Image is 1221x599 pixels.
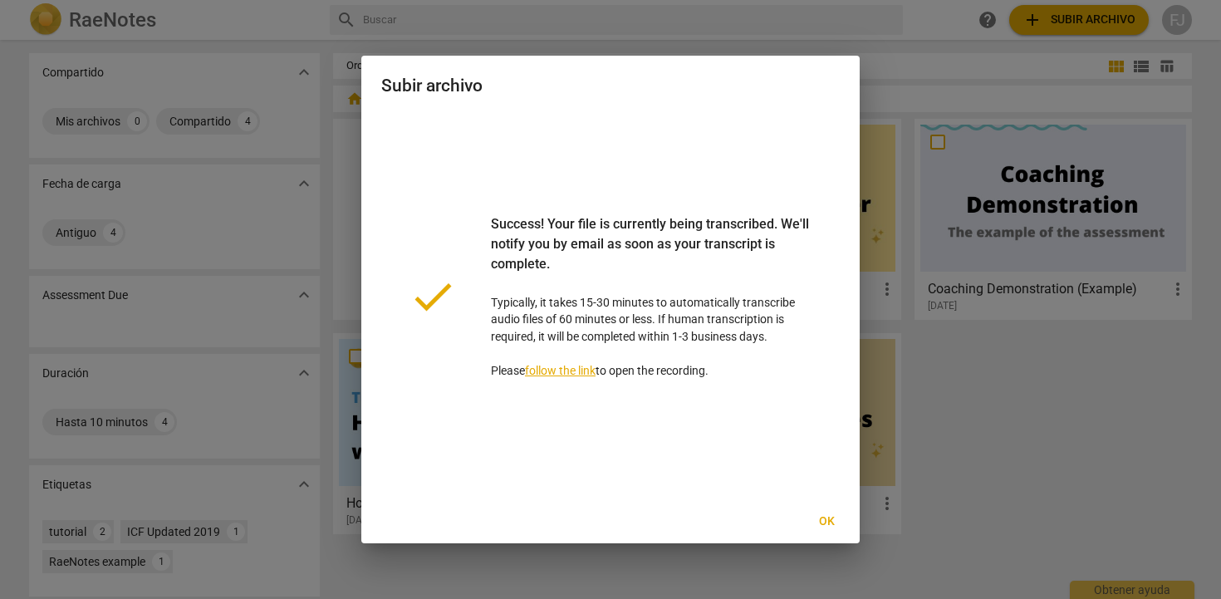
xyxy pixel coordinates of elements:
[491,214,813,294] div: Success! Your file is currently being transcribed. We'll notify you by email as soon as your tran...
[491,214,813,380] p: Typically, it takes 15-30 minutes to automatically transcribe audio files of 60 minutes or less. ...
[813,513,840,530] span: Ok
[381,76,840,96] h2: Subir archivo
[408,272,458,322] span: done
[525,364,596,377] a: follow the link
